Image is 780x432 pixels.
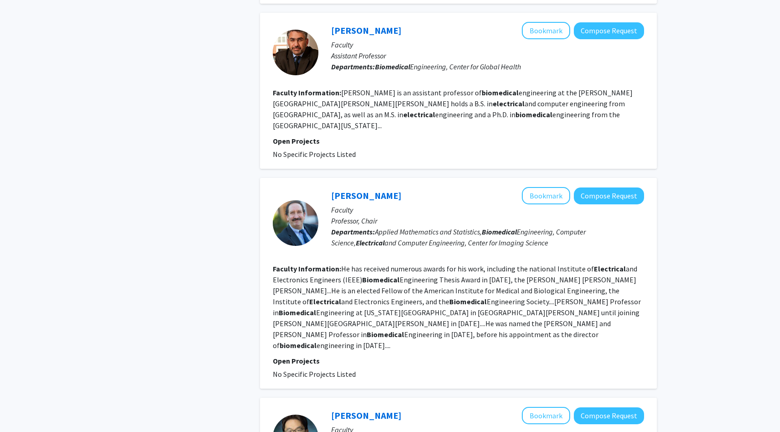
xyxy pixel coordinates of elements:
[273,150,356,159] span: No Specific Projects Listed
[273,355,644,366] p: Open Projects
[449,297,487,306] b: Biomedical
[280,341,317,350] b: biomedical
[574,407,644,424] button: Compose Request to Junghoon Lee
[356,238,385,247] b: Electrical
[493,99,525,108] b: electrical
[331,50,644,61] p: Assistant Professor
[594,264,626,273] b: Electrical
[574,22,644,39] button: Compose Request to Youseph Yazdi
[482,227,517,236] b: Biomedical
[273,264,341,273] b: Faculty Information:
[515,110,552,119] b: biomedical
[309,297,341,306] b: Electrical
[273,135,644,146] p: Open Projects
[375,62,521,71] span: Engineering, Center for Global Health
[362,275,400,284] b: Biomedical
[273,264,641,350] fg-read-more: He has received numerous awards for his work, including the national Institute of and Electronics...
[273,88,341,97] b: Faculty Information:
[273,88,633,130] fg-read-more: [PERSON_NAME] is an assistant professor of engineering at the [PERSON_NAME][GEOGRAPHIC_DATA][PERS...
[331,204,644,215] p: Faculty
[331,215,644,226] p: Professor, Chair
[522,22,570,39] button: Add Youseph Yazdi to Bookmarks
[331,227,586,247] span: Applied Mathematics and Statistics, Engineering, Computer Science, and Computer Engineering, Cent...
[375,62,410,71] b: Biomedical
[482,88,519,97] b: biomedical
[331,190,401,201] a: [PERSON_NAME]
[522,187,570,204] button: Add Michael Miller to Bookmarks
[522,407,570,424] button: Add Junghoon Lee to Bookmarks
[331,410,401,421] a: [PERSON_NAME]
[367,330,404,339] b: Biomedical
[7,391,39,425] iframe: Chat
[331,39,644,50] p: Faculty
[574,187,644,204] button: Compose Request to Michael Miller
[331,227,375,236] b: Departments:
[331,25,401,36] a: [PERSON_NAME]
[403,110,435,119] b: electrical
[279,308,316,317] b: Biomedical
[273,370,356,379] span: No Specific Projects Listed
[331,62,375,71] b: Departments:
